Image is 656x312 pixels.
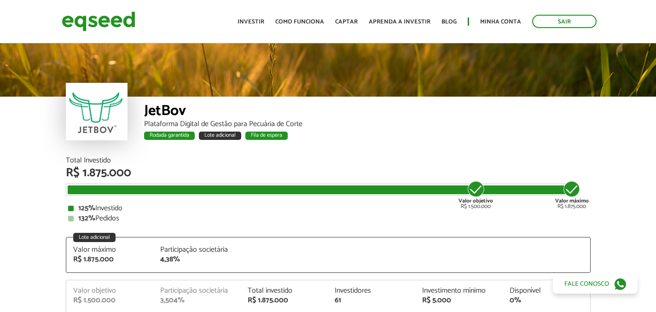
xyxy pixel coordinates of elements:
div: Investimento mínimo [422,287,496,295]
a: Investir [238,19,264,25]
div: Valor objetivo [73,287,147,295]
div: Total investido [248,287,321,295]
div: Plataforma Digital de Gestão para Pecuária de Corte [144,121,591,128]
div: R$ 1.875.000 [66,167,591,179]
a: Blog [441,19,457,25]
div: Lote adicional [199,132,241,140]
div: R$ 1.500.000 [459,180,493,209]
a: Captar [335,19,358,25]
div: 4,38% [160,256,234,263]
div: 3,504% [160,297,234,304]
div: R$ 1.875.000 [73,256,147,263]
div: JetBov [144,104,591,121]
div: R$ 5.000 [422,297,496,304]
div: Investido [68,205,588,212]
div: Participação societária [160,246,234,254]
div: Fila de espera [245,132,288,140]
div: R$ 1.500.000 [73,297,147,304]
div: Rodada garantida [144,132,195,140]
a: Sair [532,15,597,28]
div: Total Investido [66,157,591,164]
div: 0% [510,297,583,304]
strong: 125% [78,202,95,214]
strong: 132% [78,212,95,225]
strong: Valor máximo [555,196,589,205]
a: Minha conta [480,19,521,25]
div: Lote adicional [73,233,116,242]
div: R$ 1.875.000 [555,180,589,209]
a: Fale conosco [553,274,638,294]
div: R$ 1.875.000 [248,297,321,304]
img: EqSeed [62,9,135,34]
strong: Valor objetivo [459,196,493,205]
div: Investidores [335,287,408,295]
div: 61 [335,297,408,304]
a: Aprenda a investir [369,19,430,25]
a: Como funciona [275,19,324,25]
div: Valor máximo [73,246,147,254]
div: Participação societária [160,287,234,295]
div: Pedidos [68,215,588,222]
